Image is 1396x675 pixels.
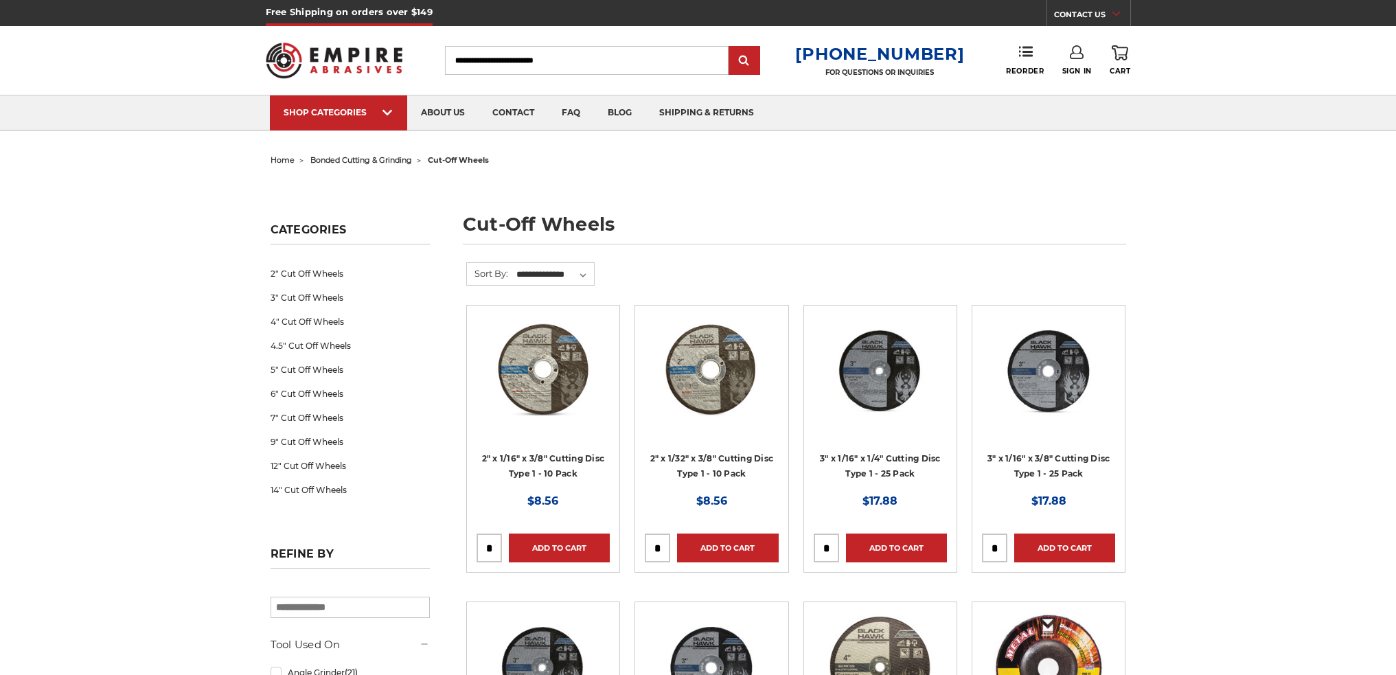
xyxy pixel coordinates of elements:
[677,534,778,562] a: Add to Cart
[428,155,489,165] span: cut-off wheels
[1006,45,1044,75] a: Reorder
[994,315,1103,425] img: 3" x 1/16" x 3/8" Cutting Disc
[271,637,430,653] h5: Tool Used On
[862,494,897,507] span: $17.88
[271,334,430,358] a: 4.5" Cut Off Wheels
[477,315,610,448] a: 2" x 1/16" x 3/8" Cut Off Wheel
[820,453,941,479] a: 3" x 1/16" x 1/4" Cutting Disc Type 1 - 25 Pack
[266,34,403,87] img: Empire Abrasives
[310,155,412,165] a: bonded cutting & grinding
[987,453,1110,479] a: 3" x 1/16" x 3/8" Cutting Disc Type 1 - 25 Pack
[1062,67,1092,76] span: Sign In
[645,95,768,130] a: shipping & returns
[284,107,393,117] div: SHOP CATEGORIES
[650,453,774,479] a: 2" x 1/32" x 3/8" Cutting Disc Type 1 - 10 Pack
[482,453,605,479] a: 2" x 1/16" x 3/8" Cutting Disc Type 1 - 10 Pack
[514,264,594,285] select: Sort By:
[814,315,947,448] a: 3” x .0625” x 1/4” Die Grinder Cut-Off Wheels by Black Hawk Abrasives
[271,454,430,478] a: 12" Cut Off Wheels
[271,262,430,286] a: 2" Cut Off Wheels
[1054,7,1130,26] a: CONTACT US
[731,47,758,75] input: Submit
[594,95,645,130] a: blog
[846,534,947,562] a: Add to Cart
[488,315,598,425] img: 2" x 1/16" x 3/8" Cut Off Wheel
[271,310,430,334] a: 4" Cut Off Wheels
[982,315,1115,448] a: 3" x 1/16" x 3/8" Cutting Disc
[548,95,594,130] a: faq
[795,44,964,64] a: [PHONE_NUMBER]
[509,534,610,562] a: Add to Cart
[467,263,508,284] label: Sort By:
[271,223,430,244] h5: Categories
[407,95,479,130] a: about us
[271,358,430,382] a: 5" Cut Off Wheels
[271,382,430,406] a: 6" Cut Off Wheels
[1110,67,1130,76] span: Cart
[1006,67,1044,76] span: Reorder
[527,494,558,507] span: $8.56
[795,68,964,77] p: FOR QUESTIONS OR INQUIRIES
[696,494,727,507] span: $8.56
[656,315,766,425] img: 2" x 1/32" x 3/8" Cut Off Wheel
[271,430,430,454] a: 9" Cut Off Wheels
[645,315,778,448] a: 2" x 1/32" x 3/8" Cut Off Wheel
[479,95,548,130] a: contact
[271,286,430,310] a: 3" Cut Off Wheels
[271,478,430,502] a: 14" Cut Off Wheels
[1031,494,1066,507] span: $17.88
[271,155,295,165] a: home
[1014,534,1115,562] a: Add to Cart
[1110,45,1130,76] a: Cart
[825,315,935,425] img: 3” x .0625” x 1/4” Die Grinder Cut-Off Wheels by Black Hawk Abrasives
[463,215,1126,244] h1: cut-off wheels
[271,547,430,569] h5: Refine by
[271,406,430,430] a: 7" Cut Off Wheels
